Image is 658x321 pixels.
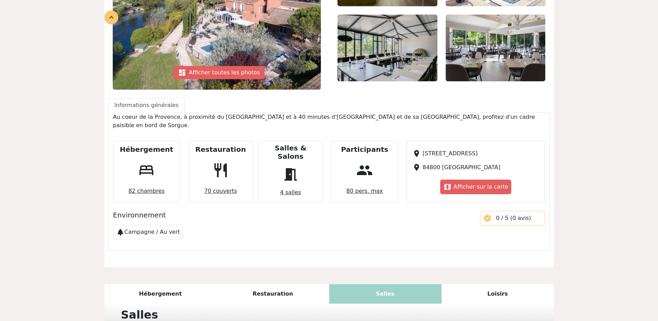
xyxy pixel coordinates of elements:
[422,150,478,157] span: [STREET_ADDRESS]
[135,159,157,181] span: bed
[280,163,302,186] span: meeting_room
[446,15,546,81] img: 5.jpg
[496,215,531,221] span: 0 / 5 (0 avis)
[210,159,232,181] span: restaurant
[120,145,173,154] h5: Hébergement
[483,214,492,222] span: verified
[353,159,376,181] span: people
[104,284,217,304] div: Hébergement
[337,15,437,81] img: 4.jpg
[113,225,183,239] div: Campagne / Au vert
[412,163,421,172] span: place
[195,145,246,154] h5: Restauration
[116,228,125,236] span: park
[217,284,329,304] div: Restauration
[454,183,509,190] span: Afficher sur la carte
[109,98,185,113] a: Informations générales
[262,144,320,160] h5: Salles & Salons
[341,145,388,154] h5: Participants
[126,184,167,198] span: 82 chambres
[344,184,386,198] span: 80 pers. max
[178,68,186,77] span: dashboard
[412,149,421,158] span: place
[443,183,452,191] span: map
[104,10,118,24] div: expand_less
[113,211,472,219] h5: Environnement
[277,186,304,199] span: 4 salles
[202,184,240,198] span: 70 couverts
[173,66,265,79] div: Afficher toutes les photos
[329,284,442,304] div: Salles
[442,284,554,304] div: Loisirs
[113,113,545,130] p: Au coeur de la Provence, à proximité du [GEOGRAPHIC_DATA] et à 40 minutes d'[GEOGRAPHIC_DATA] et ...
[422,164,500,171] span: 84800 [GEOGRAPHIC_DATA]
